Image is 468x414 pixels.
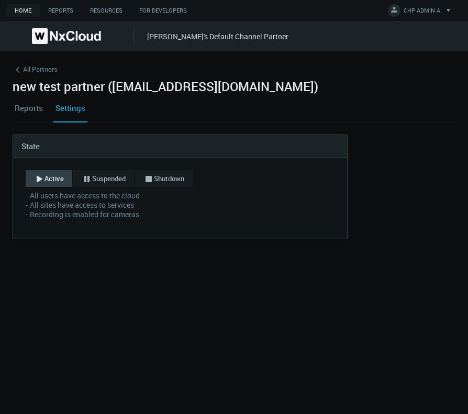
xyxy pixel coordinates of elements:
[28,191,193,200] li: All users have access to the cloud
[40,4,82,17] a: Reports
[154,174,184,184] span: Shutdown
[32,28,101,44] img: Nx Cloud logo
[26,170,72,187] button: Active
[92,174,126,184] span: Suspended
[6,4,40,17] a: Home
[13,79,318,94] h2: new test partner ([EMAIL_ADDRESS][DOMAIN_NAME])
[53,94,87,122] a: Settings
[135,170,193,187] button: Shutdown
[131,4,195,17] a: For Developers
[13,94,45,122] a: Reports
[147,31,288,41] a: [PERSON_NAME]'s Default Channel Partner
[44,174,64,184] span: Active
[13,64,455,79] a: All Partners
[404,6,442,18] span: CHP ADMIN A.
[28,200,193,210] li: All sites have access to services
[73,170,134,187] button: Suspended
[82,4,131,17] a: Resources
[21,141,339,151] h4: State
[28,210,193,219] li: Recording is enabled for cameras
